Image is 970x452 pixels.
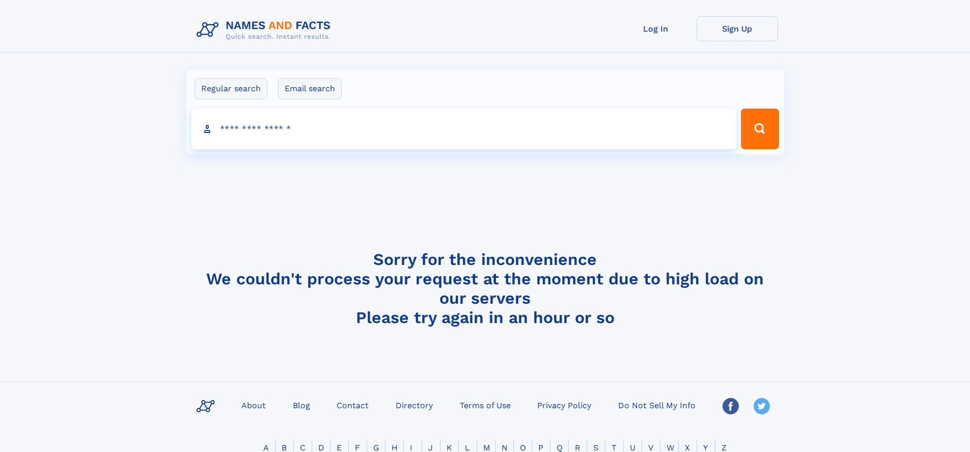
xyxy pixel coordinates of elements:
a: Sign Up [697,16,778,41]
a: Terms of Use [456,397,515,412]
button: Search Button [741,109,779,149]
img: Facebook [723,398,739,414]
img: Twitter [754,398,770,414]
input: search input [191,109,737,149]
a: Do Not Sell My Info [614,397,700,412]
a: Contact [332,397,373,412]
a: About [237,397,270,412]
img: Logo Names and Facts [192,16,339,44]
a: Directory [392,397,437,412]
label: Regular search [195,78,267,99]
label: Email search [278,78,342,99]
a: Blog [289,397,314,412]
h4: Sorry for the inconvenience We couldn't process your request at the moment due to high load on ou... [192,250,778,327]
a: Privacy Policy [533,397,595,412]
a: Log In [615,16,697,41]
